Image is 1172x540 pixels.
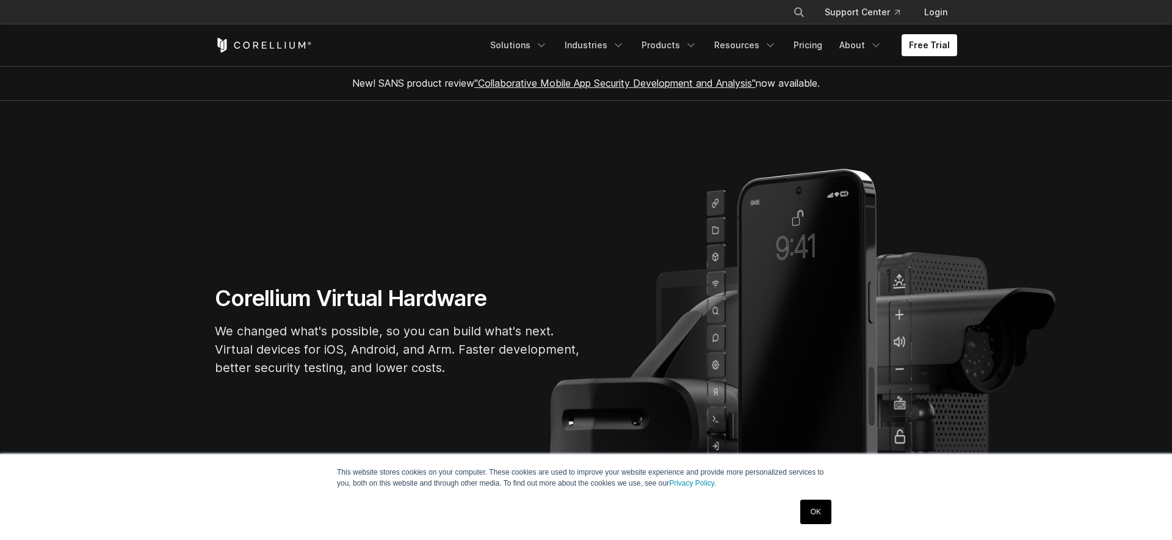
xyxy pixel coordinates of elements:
a: Products [634,34,704,56]
a: Resources [707,34,784,56]
a: OK [800,500,831,524]
a: Support Center [815,1,910,23]
a: Login [914,1,957,23]
a: Solutions [483,34,555,56]
div: Navigation Menu [483,34,957,56]
div: Navigation Menu [778,1,957,23]
p: We changed what's possible, so you can build what's next. Virtual devices for iOS, Android, and A... [215,322,581,377]
a: Corellium Home [215,38,312,53]
h1: Corellium Virtual Hardware [215,285,581,312]
a: Privacy Policy. [669,479,716,487]
span: New! SANS product review now available. [352,77,820,89]
button: Search [788,1,810,23]
a: Free Trial [902,34,957,56]
a: Industries [557,34,632,56]
a: "Collaborative Mobile App Security Development and Analysis" [474,77,756,89]
a: About [832,34,889,56]
p: This website stores cookies on your computer. These cookies are used to improve your website expe... [337,467,835,489]
a: Pricing [786,34,830,56]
